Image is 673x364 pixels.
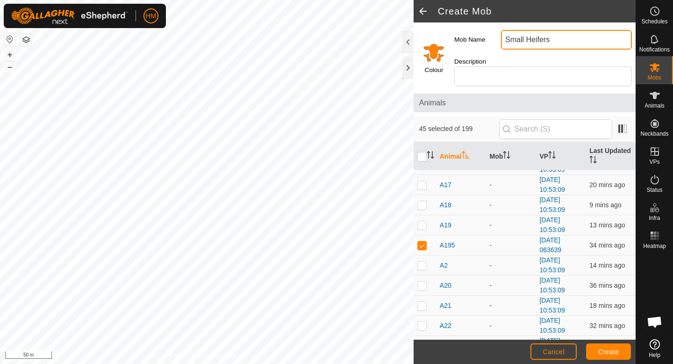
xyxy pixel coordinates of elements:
span: Animals [644,103,665,109]
span: Infra [649,215,660,221]
p-sorticon: Activate to sort [462,153,469,160]
button: Map Layers [21,34,32,45]
span: A18 [440,200,451,210]
h2: Create Mob [438,6,636,17]
span: HM [146,11,156,21]
div: - [490,220,532,230]
span: 1 Oct 2025, 1:00 pm [589,302,625,309]
button: Reset Map [4,34,15,45]
label: Description [454,57,501,66]
button: – [4,61,15,73]
span: 1 Oct 2025, 1:05 pm [589,221,625,229]
p-sorticon: Activate to sort [427,153,434,160]
span: VPs [649,159,659,165]
button: Create [586,343,631,360]
a: [DATE] 10:53:09 [539,176,565,193]
p-sorticon: Activate to sort [589,157,597,165]
span: Neckbands [640,131,668,137]
p-sorticon: Activate to sort [548,153,556,160]
span: A22 [440,321,451,331]
span: Help [649,352,660,358]
span: A2 [440,261,448,270]
div: - [490,301,532,311]
span: 1 Oct 2025, 12:46 pm [589,322,625,329]
div: - [490,180,532,190]
span: Status [646,187,662,193]
button: + [4,49,15,60]
th: Animal [436,142,486,170]
a: Privacy Policy [170,352,205,360]
span: Notifications [639,47,670,52]
div: - [490,281,532,291]
span: 1 Oct 2025, 1:09 pm [589,201,621,209]
span: 45 selected of 199 [419,124,499,134]
img: Gallagher Logo [11,7,128,24]
span: A195 [440,240,455,250]
th: VP [536,142,586,170]
span: A21 [440,301,451,311]
div: Open chat [641,308,669,336]
div: - [490,240,532,250]
button: Cancel [530,343,577,360]
input: Search (S) [499,119,612,139]
div: - [490,200,532,210]
span: 1 Oct 2025, 1:04 pm [589,262,625,269]
span: Create [598,348,619,356]
span: Mobs [648,75,661,80]
a: Help [636,335,673,362]
a: [DATE] 10:53:09 [539,216,565,233]
span: 1 Oct 2025, 12:42 pm [589,282,625,289]
a: [DATE] 063639 [539,236,561,254]
a: [DATE] 10:53:09 [539,256,565,274]
a: [DATE] 10:53:09 [539,297,565,314]
a: [DATE] 10:53:09 [539,337,565,354]
span: Animals [419,97,630,109]
p-sorticon: Activate to sort [503,153,510,160]
span: Schedules [641,19,667,24]
label: Mob Name [454,30,501,50]
div: - [490,321,532,331]
span: A17 [440,180,451,190]
span: A19 [440,220,451,230]
th: Mob [486,142,536,170]
span: A20 [440,281,451,291]
span: Cancel [543,348,565,356]
a: Contact Us [216,352,243,360]
span: Heatmap [643,243,666,249]
div: - [490,261,532,270]
label: Colour [424,66,443,75]
span: 1 Oct 2025, 12:58 pm [589,181,625,189]
a: [DATE] 10:53:09 [539,317,565,334]
a: [DATE] 10:53:09 [539,196,565,213]
th: Last Updated [586,142,636,170]
a: [DATE] 10:53:09 [539,277,565,294]
span: 1 Oct 2025, 12:44 pm [589,241,625,249]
